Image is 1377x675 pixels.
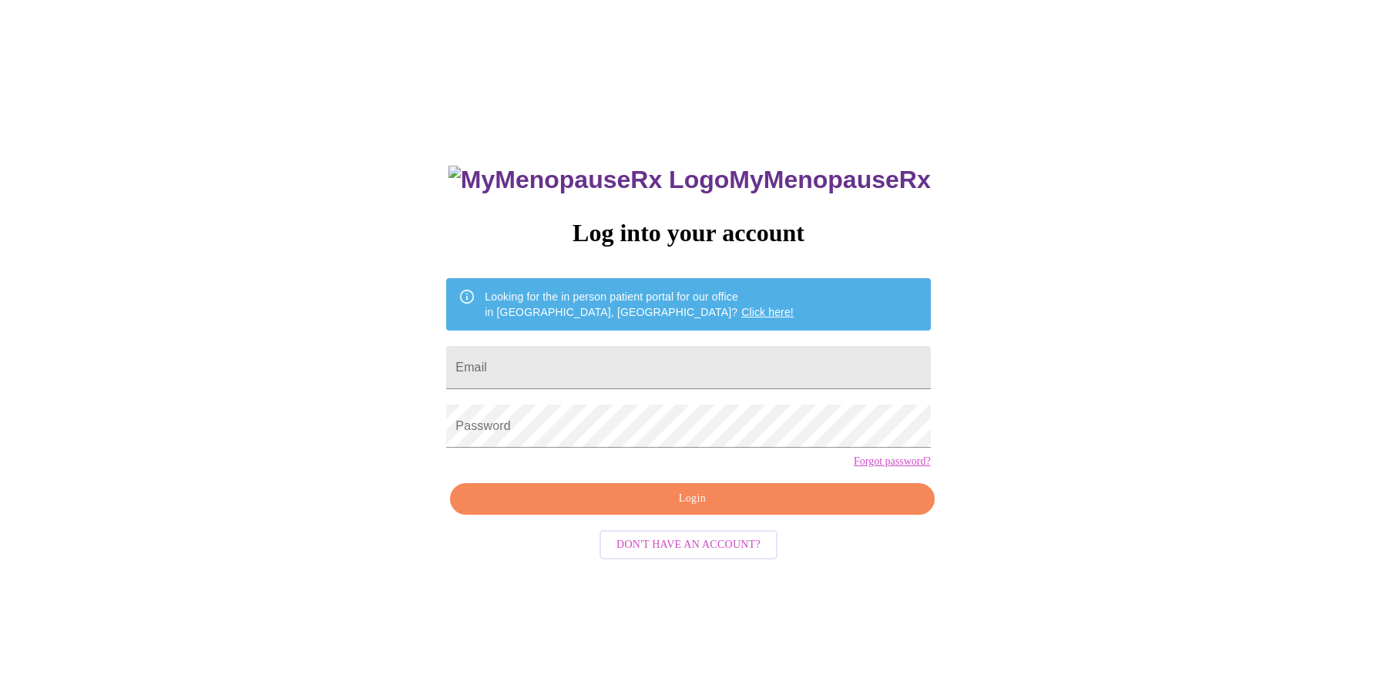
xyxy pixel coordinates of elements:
span: Don't have an account? [616,536,761,555]
span: Login [468,489,916,509]
button: Don't have an account? [599,530,778,560]
h3: MyMenopauseRx [448,166,931,194]
h3: Log into your account [446,219,930,247]
button: Login [450,483,934,515]
a: Click here! [741,306,794,318]
a: Forgot password? [854,455,931,468]
a: Don't have an account? [596,537,781,550]
div: Looking for the in person patient portal for our office in [GEOGRAPHIC_DATA], [GEOGRAPHIC_DATA]? [485,283,794,326]
img: MyMenopauseRx Logo [448,166,729,194]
